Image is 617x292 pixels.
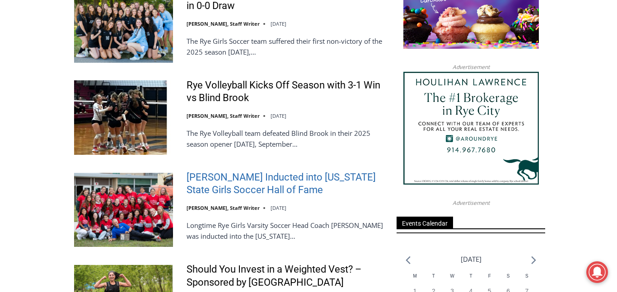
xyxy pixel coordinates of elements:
[518,273,536,287] div: Sunday
[507,273,510,278] span: S
[450,273,454,278] span: W
[461,253,481,265] li: [DATE]
[271,20,286,27] time: [DATE]
[462,273,480,287] div: Thursday
[424,273,443,287] div: Tuesday
[3,93,89,127] span: Open Tues. - Sun. [PHONE_NUMBER]
[488,273,491,278] span: F
[406,273,424,287] div: Monday
[187,171,385,197] a: [PERSON_NAME] Inducted into [US_STATE] State Girls Soccer Hall of Fame
[236,90,419,110] span: Intern @ [DOMAIN_NAME]
[432,273,435,278] span: T
[187,112,260,119] a: [PERSON_NAME], Staff Writer
[187,20,260,27] a: [PERSON_NAME], Staff Writer
[187,263,385,289] a: Should You Invest in a Weighted Vest? – Sponsored by [GEOGRAPHIC_DATA]
[444,63,499,71] span: Advertisement
[74,173,173,247] img: Rich Savage Inducted into New York State Girls Soccer Hall of Fame
[403,72,539,185] img: Houlihan Lawrence The #1 Brokerage in Rye City
[93,56,133,108] div: Located at [STREET_ADDRESS][PERSON_NAME]
[480,273,499,287] div: Friday
[499,273,517,287] div: Saturday
[187,220,385,241] p: Longtime Rye Girls Varsity Soccer Head Coach [PERSON_NAME] was inducted into the [US_STATE]…
[187,79,385,105] a: Rye Volleyball Kicks Off Season with 3-1 Win vs Blind Brook
[187,36,385,57] p: The Rye Girls Soccer team suffered their first non-victory of the 2025 season [DATE],…
[271,204,286,211] time: [DATE]
[443,273,462,287] div: Wednesday
[0,91,91,112] a: Open Tues. - Sun. [PHONE_NUMBER]
[531,256,536,264] a: Next month
[217,88,438,112] a: Intern @ [DOMAIN_NAME]
[187,204,260,211] a: [PERSON_NAME], Staff Writer
[525,273,528,278] span: S
[397,217,453,229] span: Events Calendar
[406,256,411,264] a: Previous month
[74,80,173,154] img: Rye Volleyball Kicks Off Season with 3-1 Win vs Blind Brook
[271,112,286,119] time: [DATE]
[444,199,499,207] span: Advertisement
[469,273,472,278] span: T
[228,0,427,88] div: "I learned about the history of a place I’d honestly never considered even as a resident of [GEOG...
[187,128,385,149] p: The Rye Volleyball team defeated Blind Brook in their 2025 season opener [DATE], September…
[413,273,416,278] span: M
